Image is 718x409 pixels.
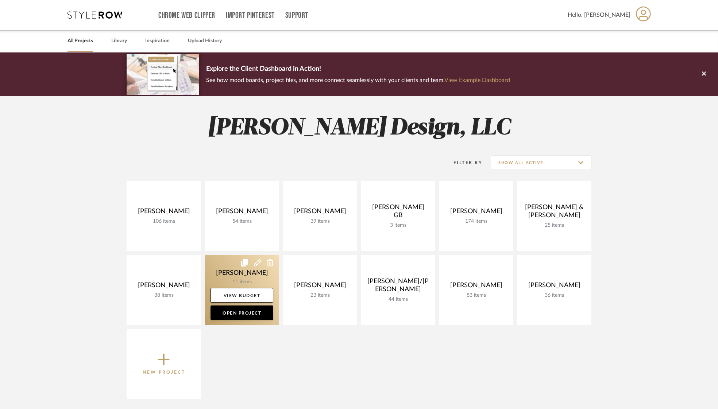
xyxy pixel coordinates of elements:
a: Inspiration [145,36,170,46]
div: [PERSON_NAME] [289,207,351,218]
div: [PERSON_NAME] [445,281,507,292]
a: Chrome Web Clipper [158,12,215,19]
div: 25 items [523,222,586,229]
span: Hello, [PERSON_NAME] [568,11,630,19]
div: 106 items [132,218,195,225]
div: [PERSON_NAME]/[PERSON_NAME] [367,277,429,296]
div: Filter By [444,159,482,166]
img: d5d033c5-7b12-40c2-a960-1ecee1989c38.png [127,54,199,94]
h2: [PERSON_NAME] Design, LLC [96,114,622,142]
div: [PERSON_NAME] [211,207,273,218]
button: New Project [127,329,201,399]
a: Open Project [211,305,273,320]
div: [PERSON_NAME] GB [367,203,429,222]
div: [PERSON_NAME] & [PERSON_NAME] [523,203,586,222]
div: 174 items [445,218,507,225]
div: [PERSON_NAME] [132,281,195,292]
div: [PERSON_NAME] [132,207,195,218]
a: All Projects [67,36,93,46]
div: [PERSON_NAME] [523,281,586,292]
div: 39 items [289,218,351,225]
div: 36 items [523,292,586,299]
div: 3 items [367,222,429,229]
div: 54 items [211,218,273,225]
div: [PERSON_NAME] [289,281,351,292]
p: See how mood boards, project files, and more connect seamlessly with your clients and team. [206,75,510,85]
div: 83 items [445,292,507,299]
p: Explore the Client Dashboard in Action! [206,63,510,75]
a: Library [111,36,127,46]
a: View Budget [211,288,273,303]
a: View Example Dashboard [444,77,510,83]
div: 38 items [132,292,195,299]
a: Import Pinterest [226,12,275,19]
div: [PERSON_NAME] [445,207,507,218]
div: 44 items [367,296,429,303]
a: Support [285,12,308,19]
a: Upload History [188,36,222,46]
p: New Project [143,369,185,376]
div: 23 items [289,292,351,299]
